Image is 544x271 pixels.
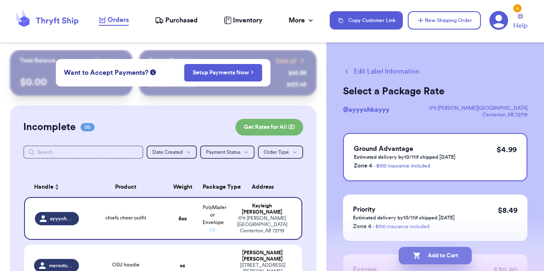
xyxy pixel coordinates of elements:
h2: Select a Package Rate [343,85,527,98]
div: $ 123.45 [287,81,306,89]
span: Purchased [165,15,198,25]
span: merestuckey [49,262,74,269]
span: Zone 4 [354,163,372,169]
strong: 6 oz [179,216,187,221]
span: Help [513,21,527,31]
input: Search [23,145,144,159]
span: Payment Status [206,150,240,155]
a: Setup Payments Now [193,69,254,77]
span: Ground Advantage [354,145,413,152]
span: PolyMailer or Envelope ✉️ [203,205,226,232]
div: 1711 [PERSON_NAME][GEOGRAPHIC_DATA] Centerton , AR 72719 [233,215,292,234]
th: Address [228,177,302,197]
h2: Incomplete [23,121,76,134]
span: Want to Accept Payments? [64,68,148,78]
th: Weight [168,177,198,197]
button: Copy Customer Link [330,11,403,30]
div: 6 [513,4,522,12]
p: $ 4.99 [497,144,517,155]
a: Payout [95,57,123,65]
span: Date Created [152,150,183,155]
th: Package Type [198,177,228,197]
div: 1711 [PERSON_NAME][GEOGRAPHIC_DATA] [429,105,527,111]
span: Payout [95,57,113,65]
div: [PERSON_NAME] [PERSON_NAME] [233,250,292,262]
span: Handle [34,183,54,192]
button: Order Type [258,145,303,159]
span: OSU hoodie [112,262,140,267]
button: Setup Payments Now [184,64,262,81]
a: Orders [99,15,129,26]
div: More [289,15,315,25]
button: Payment Status [200,145,255,159]
a: - $100 insurance included [374,163,430,168]
div: Kayleigh [PERSON_NAME] [233,203,292,215]
p: $ 0.00 [20,76,123,89]
a: View all [275,57,306,65]
a: - $100 insurance included [373,224,429,229]
span: View all [275,57,297,65]
button: Edit Label Information [343,67,419,76]
span: @ ayyyohkayyy [343,106,390,113]
p: Estimated delivery by 10/11 if shipped [DATE] [354,154,456,160]
span: Zone 4 [353,224,371,229]
p: Recent Payments [149,57,195,65]
a: Purchased [155,15,198,25]
th: Product [84,177,168,197]
button: New Shipping Order [408,11,481,30]
span: Orders [108,15,129,25]
span: Inventory [233,15,262,25]
p: Estimated delivery by 10/11 if shipped [DATE] [353,214,455,221]
button: Get Rates for All (2) [235,119,303,135]
span: 05 [81,123,95,131]
div: $ 45.99 [288,69,306,77]
a: Help [513,14,527,31]
div: Centerton , AR , 72719 [429,111,527,118]
a: 6 [489,11,508,30]
button: Sort ascending [54,182,60,192]
span: chiefs cheer outfit [105,215,146,220]
button: Date Created [147,145,197,159]
a: Inventory [224,15,262,25]
p: $ 8.49 [498,204,517,216]
span: Order Type [264,150,289,155]
span: ayyyohkayyy [50,215,74,222]
p: Total Balance [20,57,56,65]
strong: oz [180,263,185,268]
span: Priority [353,206,375,213]
button: Add to Cart [399,247,472,264]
